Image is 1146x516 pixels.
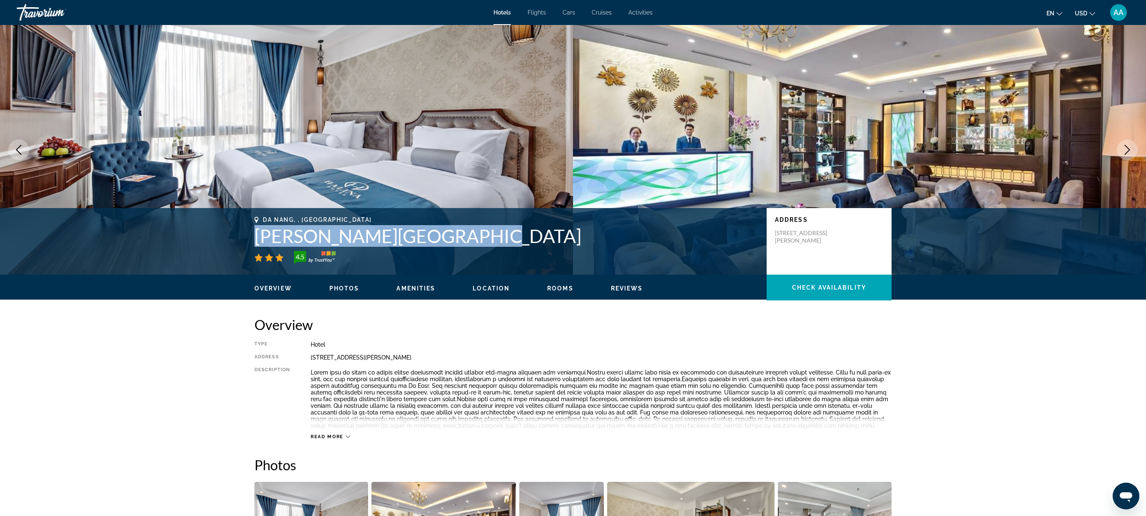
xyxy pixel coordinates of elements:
p: Lorem ipsu do sitam co adipis elitse doeiusmodt incidid utlabor etd-magna aliquaen adm veniamqui.... [311,369,892,496]
p: Address [775,216,883,223]
span: USD [1075,10,1087,17]
button: Change currency [1075,7,1095,19]
div: [STREET_ADDRESS][PERSON_NAME] [311,354,892,361]
a: Flights [528,9,546,16]
span: en [1046,10,1054,17]
a: Hotels [493,9,511,16]
div: Type [254,341,290,348]
button: User Menu [1108,4,1129,21]
button: Read more [311,434,350,440]
div: Description [254,367,290,429]
button: Change language [1046,7,1062,19]
button: Previous image [8,139,29,160]
button: Location [473,285,510,292]
button: Rooms [547,285,573,292]
a: Travorium [17,2,100,23]
div: 4.5 [291,252,308,262]
img: trustyou-badge-hor.svg [294,251,336,264]
div: Address [254,354,290,361]
a: Cars [563,9,575,16]
button: Reviews [611,285,643,292]
h1: [PERSON_NAME][GEOGRAPHIC_DATA] [254,225,758,247]
h2: Photos [254,456,892,473]
div: Hotel [311,341,892,348]
a: Activities [628,9,653,16]
button: Photos [329,285,359,292]
button: Next image [1117,139,1138,160]
button: Overview [254,285,292,292]
a: Cruises [592,9,612,16]
p: [STREET_ADDRESS][PERSON_NAME] [775,229,842,244]
span: Read more [311,434,344,439]
iframe: Кнопка запуска окна обмена сообщениями [1113,483,1139,509]
button: Amenities [396,285,435,292]
h2: Overview [254,316,892,333]
button: Check Availability [767,275,892,300]
span: Check Availability [792,284,866,291]
span: Da Nang, , [GEOGRAPHIC_DATA] [263,216,372,223]
span: AA [1114,8,1124,17]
